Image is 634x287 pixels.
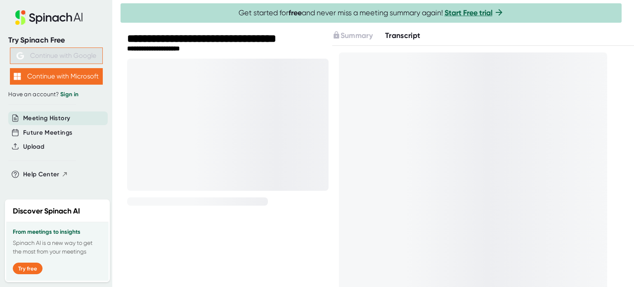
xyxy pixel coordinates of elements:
[60,91,78,98] a: Sign in
[8,91,104,98] div: Have an account?
[289,8,302,17] b: free
[239,8,504,18] span: Get started for and never miss a meeting summary again!
[8,36,104,45] div: Try Spinach Free
[13,263,43,274] button: Try free
[23,142,44,152] button: Upload
[23,128,72,138] button: Future Meetings
[332,30,373,41] button: Summary
[13,206,80,217] h2: Discover Spinach AI
[10,68,103,85] button: Continue with Microsoft
[385,31,421,40] span: Transcript
[23,170,59,179] span: Help Center
[332,30,385,41] div: Upgrade to access
[445,8,492,17] a: Start Free trial
[13,229,102,235] h3: From meetings to insights
[385,30,421,41] button: Transcript
[341,31,373,40] span: Summary
[23,114,70,123] button: Meeting History
[23,170,68,179] button: Help Center
[17,52,24,59] img: Aehbyd4JwY73AAAAAElFTkSuQmCC
[10,47,103,64] button: Continue with Google
[13,239,102,256] p: Spinach AI is a new way to get the most from your meetings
